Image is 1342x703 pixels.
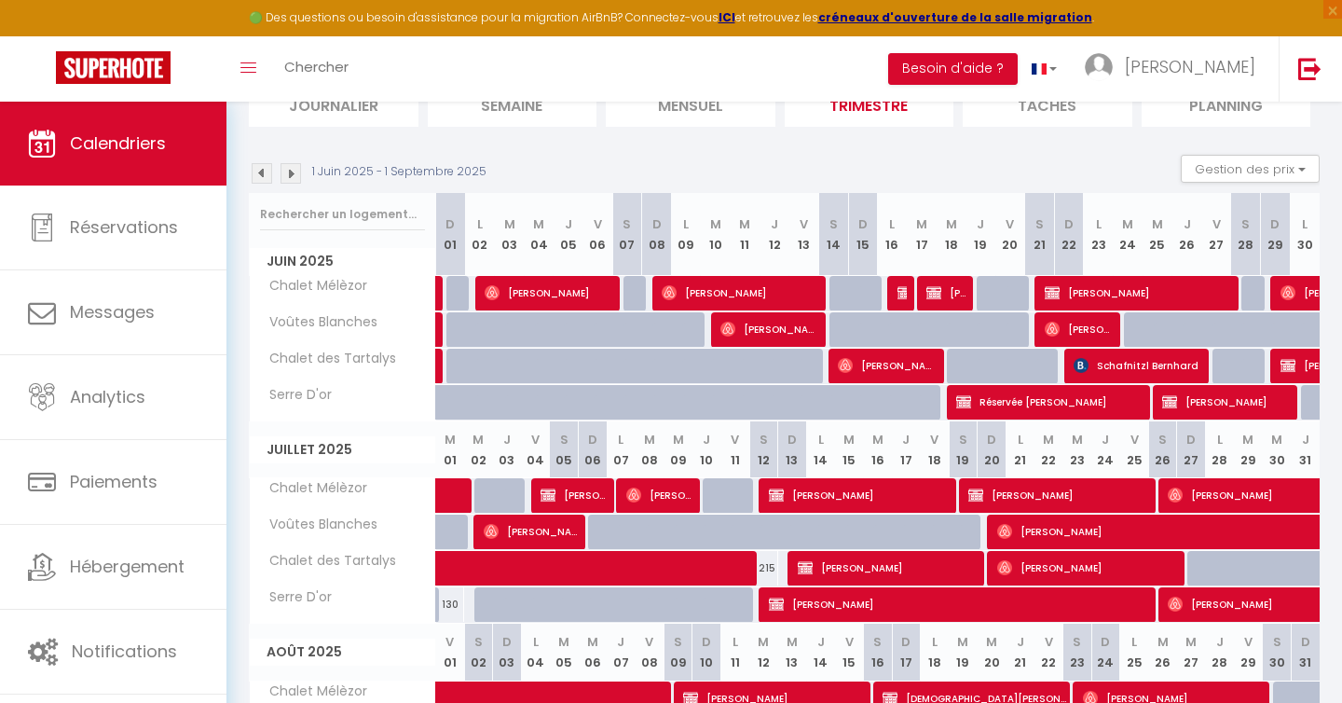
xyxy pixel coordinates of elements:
span: [PERSON_NAME] [838,348,938,383]
span: Voûtes Blanches [253,515,382,535]
button: Ouvrir le widget de chat LiveChat [15,7,71,63]
th: 11 [720,624,749,681]
abbr: M [758,633,769,651]
abbr: V [645,633,653,651]
th: 26 [1148,624,1177,681]
abbr: D [1101,633,1110,651]
th: 16 [878,193,908,276]
th: 22 [1054,193,1084,276]
span: [PERSON_NAME] [541,477,610,513]
abbr: D [1301,633,1310,651]
th: 05 [554,193,583,276]
span: [PERSON_NAME] [1045,311,1115,347]
abbr: S [1273,633,1281,651]
th: 21 [1006,421,1034,478]
th: 21 [1025,193,1055,276]
th: 04 [521,624,550,681]
abbr: M [739,215,750,233]
abbr: M [843,431,855,448]
button: Besoin d'aide ? [888,53,1018,85]
abbr: L [477,215,483,233]
li: Semaine [428,81,597,127]
div: 130 [436,587,465,622]
th: 20 [978,421,1006,478]
th: 29 [1261,193,1291,276]
th: 19 [949,421,978,478]
strong: ICI [719,9,735,25]
abbr: J [977,215,984,233]
span: [PERSON_NAME] [926,275,966,310]
img: logout [1298,57,1321,80]
th: 23 [1063,624,1092,681]
th: 27 [1201,193,1231,276]
th: 06 [578,421,607,478]
abbr: D [702,633,711,651]
abbr: V [445,633,454,651]
th: 20 [995,193,1025,276]
abbr: S [1158,431,1167,448]
strong: créneaux d'ouverture de la salle migration [818,9,1092,25]
th: 02 [464,624,493,681]
th: 08 [636,624,664,681]
th: 27 [1177,421,1206,478]
abbr: J [817,633,825,651]
abbr: J [503,431,511,448]
span: [PERSON_NAME] [485,275,614,310]
th: 03 [495,193,525,276]
abbr: J [617,633,624,651]
th: 19 [965,193,995,276]
abbr: V [531,431,540,448]
span: Notifications [72,640,177,663]
span: [PERSON_NAME] [1125,55,1255,78]
span: Serre D'or [253,385,336,406]
span: Paiements [70,470,157,493]
abbr: M [504,215,515,233]
abbr: D [987,431,996,448]
abbr: M [1122,215,1133,233]
th: 17 [907,193,937,276]
span: Calendriers [70,131,166,155]
abbr: J [902,431,910,448]
abbr: M [445,431,456,448]
abbr: M [710,215,721,233]
button: Gestion des prix [1181,155,1320,183]
li: Journalier [249,81,418,127]
th: 28 [1206,624,1235,681]
span: [PERSON_NAME] [1162,384,1292,420]
li: Tâches [963,81,1132,127]
abbr: J [1184,215,1191,233]
th: 05 [550,624,579,681]
a: Chercher [270,36,363,102]
th: 19 [949,624,978,681]
th: 28 [1231,193,1261,276]
abbr: L [1131,633,1137,651]
span: Juillet 2025 [250,436,435,463]
abbr: V [800,215,808,233]
th: 03 [493,421,522,478]
th: 07 [607,624,636,681]
span: Chalet des Tartalys [253,551,401,572]
th: 14 [818,193,848,276]
th: 10 [701,193,731,276]
th: 14 [806,624,835,681]
span: [PERSON_NAME] [484,514,583,549]
abbr: S [560,431,568,448]
abbr: M [472,431,484,448]
p: 1 Juin 2025 - 1 Septembre 2025 [312,163,486,181]
abbr: V [1006,215,1014,233]
abbr: D [901,633,911,651]
th: 09 [664,624,692,681]
abbr: V [845,633,854,651]
th: 11 [731,193,760,276]
abbr: M [673,431,684,448]
li: Planning [1142,81,1311,127]
abbr: M [1152,215,1163,233]
abbr: M [916,215,927,233]
th: 31 [1291,624,1320,681]
th: 04 [524,193,554,276]
th: 12 [760,193,789,276]
th: 07 [607,421,636,478]
th: 08 [642,193,672,276]
th: 26 [1172,193,1202,276]
th: 13 [778,421,807,478]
